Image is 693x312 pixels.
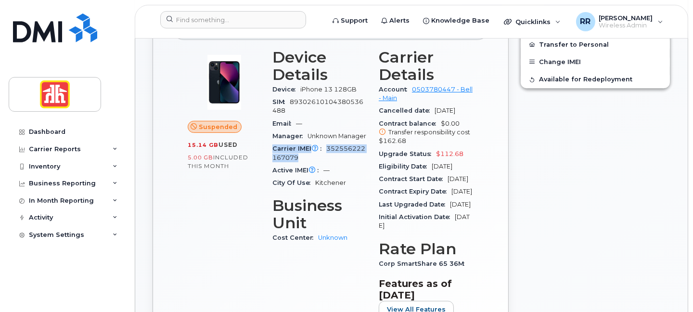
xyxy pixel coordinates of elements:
[431,16,489,26] span: Knowledge Base
[379,260,469,267] span: Corp SmartShare 65 36M
[379,240,474,258] h3: Rate Plan
[435,107,455,114] span: [DATE]
[389,16,410,26] span: Alerts
[318,234,347,241] a: Unknown
[379,163,432,170] span: Eligibility Date
[374,11,416,30] a: Alerts
[272,179,315,186] span: City Of Use
[379,107,435,114] span: Cancelled date
[539,76,632,83] span: Available for Redeployment
[218,141,238,148] span: used
[521,53,670,71] button: Change IMEI
[188,154,213,161] span: 5.00 GB
[580,16,591,27] span: RR
[569,12,670,31] div: Rose Reed
[521,71,670,88] button: Available for Redeployment
[379,150,436,157] span: Upgrade Status
[323,167,330,174] span: —
[379,188,451,195] span: Contract Expiry Date
[379,175,448,182] span: Contract Start Date
[341,16,368,26] span: Support
[432,163,452,170] span: [DATE]
[195,53,253,111] img: image20231002-3703462-1ig824h.jpeg
[379,137,406,144] span: $162.68
[300,86,357,93] span: iPhone 13 128GB
[379,86,473,102] a: 0503780447 - Bell - Main
[272,98,290,105] span: SIM
[272,234,318,241] span: Cost Center
[436,150,463,157] span: $112.68
[272,145,326,152] span: Carrier IMEI
[379,49,474,83] h3: Carrier Details
[272,120,296,127] span: Email
[379,213,455,221] span: Initial Activation Date
[272,98,363,114] span: 89302610104380536488
[199,122,237,131] span: Suspended
[379,120,441,127] span: Contract balance
[296,120,302,127] span: —
[599,22,653,29] span: Wireless Admin
[272,167,323,174] span: Active IMEI
[272,197,367,232] h3: Business Unit
[272,145,365,161] span: 352556222167079
[272,86,300,93] span: Device
[188,142,218,148] span: 15.14 GB
[188,154,248,169] span: included this month
[599,14,653,22] span: [PERSON_NAME]
[497,12,567,31] div: Quicklinks
[515,18,551,26] span: Quicklinks
[326,11,374,30] a: Support
[160,11,306,28] input: Find something...
[315,179,346,186] span: Kitchener
[451,188,472,195] span: [DATE]
[521,36,670,53] button: Transfer to Personal
[388,129,470,136] span: Transfer responsibility cost
[272,49,367,83] h3: Device Details
[448,175,468,182] span: [DATE]
[308,132,366,140] span: Unknown Manager
[379,278,474,301] h3: Features as of [DATE]
[379,201,450,208] span: Last Upgraded Date
[416,11,496,30] a: Knowledge Base
[379,120,474,146] span: $0.00
[379,86,412,93] span: Account
[450,201,471,208] span: [DATE]
[272,132,308,140] span: Manager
